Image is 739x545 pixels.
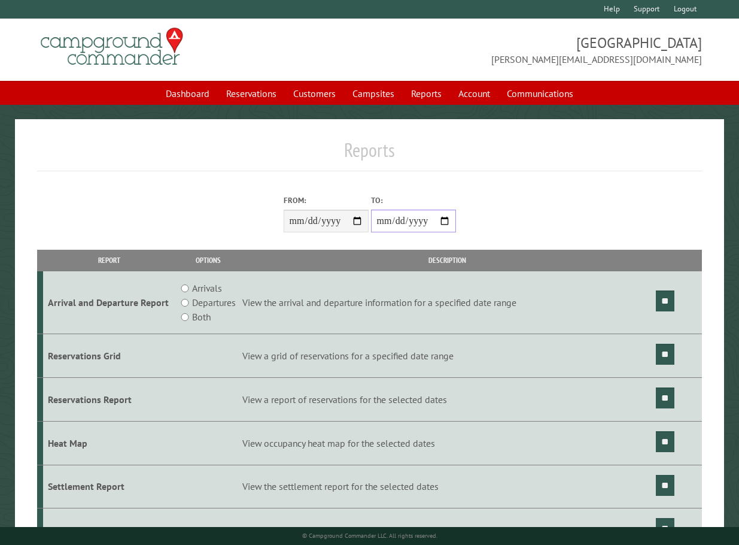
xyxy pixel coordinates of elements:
[500,82,580,105] a: Communications
[404,82,449,105] a: Reports
[345,82,402,105] a: Campsites
[192,295,236,310] label: Departures
[43,421,176,465] td: Heat Map
[241,250,655,271] th: Description
[37,138,702,171] h1: Reports
[284,195,369,206] label: From:
[159,82,217,105] a: Dashboard
[451,82,497,105] a: Account
[43,250,176,271] th: Report
[241,334,655,378] td: View a grid of reservations for a specified date range
[286,82,343,105] a: Customers
[241,465,655,508] td: View the settlement report for the selected dates
[37,23,187,70] img: Campground Commander
[241,421,655,465] td: View occupancy heat map for the selected dates
[192,310,211,324] label: Both
[219,82,284,105] a: Reservations
[371,195,456,206] label: To:
[241,377,655,421] td: View a report of reservations for the selected dates
[192,281,222,295] label: Arrivals
[302,532,437,540] small: © Campground Commander LLC. All rights reserved.
[43,377,176,421] td: Reservations Report
[43,334,176,378] td: Reservations Grid
[176,250,241,271] th: Options
[370,33,702,66] span: [GEOGRAPHIC_DATA] [PERSON_NAME][EMAIL_ADDRESS][DOMAIN_NAME]
[43,271,176,334] td: Arrival and Departure Report
[241,271,655,334] td: View the arrival and departure information for a specified date range
[43,465,176,508] td: Settlement Report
